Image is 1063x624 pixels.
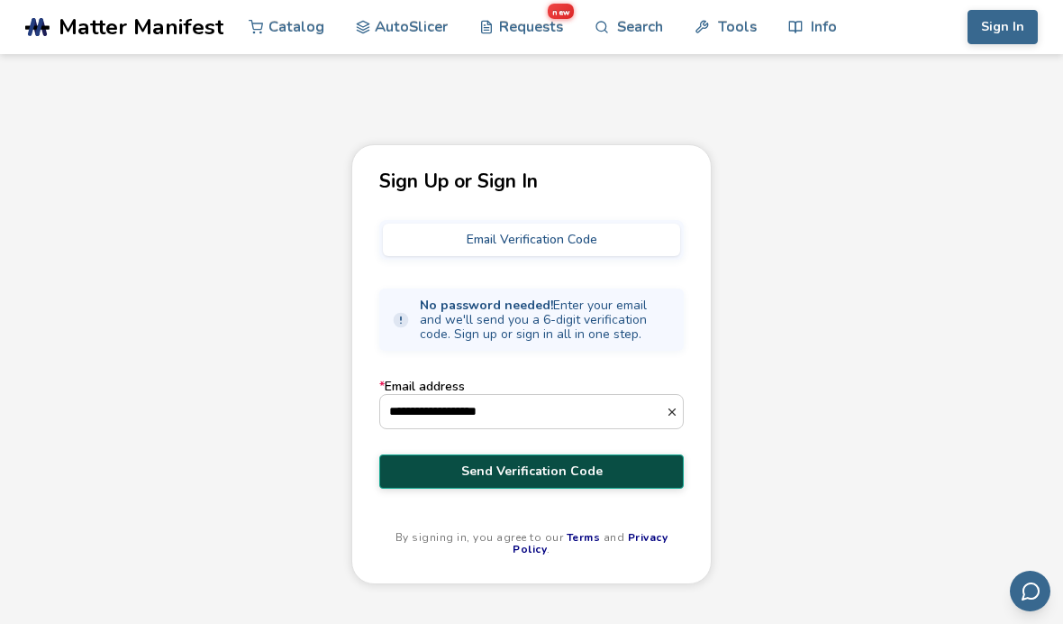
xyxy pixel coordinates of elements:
[380,395,666,427] input: *Email address
[379,454,684,489] button: Send Verification Code
[383,224,680,256] button: Email Verification Code
[1010,571,1050,611] button: Send feedback via email
[513,530,668,557] a: Privacy Policy
[548,4,574,19] span: new
[59,14,223,40] span: Matter Manifest
[393,464,670,479] span: Send Verification Code
[379,172,684,191] p: Sign Up or Sign In
[968,10,1038,44] button: Sign In
[379,380,684,428] label: Email address
[379,532,684,557] p: By signing in, you agree to our and .
[420,297,553,314] strong: No password needed!
[420,298,672,342] span: Enter your email and we'll send you a 6-digit verification code. Sign up or sign in all in one step.
[666,406,683,418] button: *Email address
[567,530,601,545] a: Terms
